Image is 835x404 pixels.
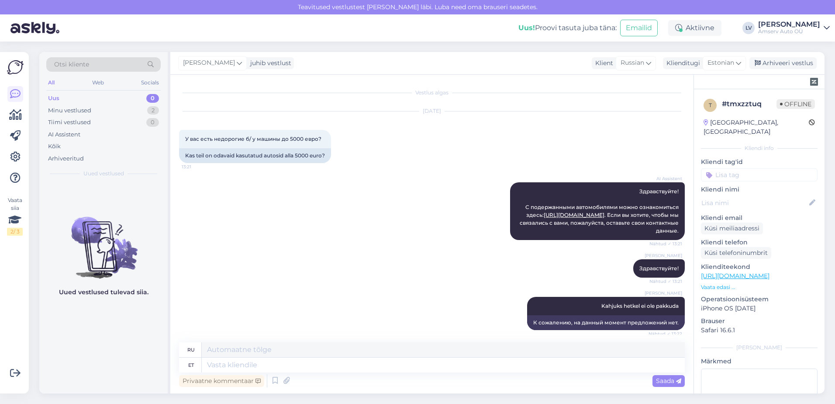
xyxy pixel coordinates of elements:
p: Märkmed [701,357,818,366]
p: Operatsioonisüsteem [701,295,818,304]
span: Otsi kliente [54,60,89,69]
button: Emailid [620,20,658,36]
div: Minu vestlused [48,106,91,115]
span: [PERSON_NAME] [645,252,682,259]
p: Kliendi tag'id [701,157,818,167]
span: Nähtud ✓ 13:22 [649,331,682,337]
div: Tiimi vestlused [48,118,91,127]
div: # tmxzztuq [722,99,776,109]
div: Vaata siia [7,196,23,236]
p: Brauser [701,317,818,326]
span: t [709,102,712,108]
div: [PERSON_NAME] [758,21,820,28]
span: Uued vestlused [83,170,124,178]
div: Web [90,77,106,88]
div: LV [742,22,755,34]
span: Nähtud ✓ 13:21 [649,240,682,247]
div: juhib vestlust [247,59,291,68]
p: Kliendi nimi [701,185,818,194]
p: Klienditeekond [701,262,818,272]
div: Kas teil on odavaid kasutatud autosid alla 5000 euro? [179,148,331,163]
span: Saada [656,377,681,385]
div: Socials [139,77,161,88]
div: Privaatne kommentaar [179,375,264,387]
input: Lisa nimi [701,198,807,208]
span: AI Assistent [649,175,682,182]
span: Russian [621,58,644,68]
p: Uued vestlused tulevad siia. [59,288,148,297]
div: AI Assistent [48,130,80,139]
p: Kliendi email [701,213,818,223]
span: У вас есть недорогие б/ у машины до 5000 евро? [185,136,321,142]
div: К сожалению, на данный момент предложений нет. [527,315,685,330]
div: Küsi telefoninumbrit [701,247,771,259]
span: Estonian [707,58,734,68]
div: et [188,358,194,373]
span: Nähtud ✓ 13:21 [649,278,682,285]
img: Askly Logo [7,59,24,76]
span: Offline [776,99,815,109]
span: Kahjuks hetkel ei ole pakkuda [601,303,679,309]
p: Kliendi telefon [701,238,818,247]
div: Klient [592,59,613,68]
div: 0 [146,94,159,103]
div: [GEOGRAPHIC_DATA], [GEOGRAPHIC_DATA] [704,118,809,136]
div: [PERSON_NAME] [701,344,818,352]
div: [DATE] [179,107,685,115]
input: Lisa tag [701,168,818,181]
div: Aktiivne [668,20,721,36]
div: 2 / 3 [7,228,23,236]
p: Safari 16.6.1 [701,326,818,335]
div: ru [187,342,195,357]
div: Kõik [48,142,61,151]
div: Kliendi info [701,144,818,152]
a: [URL][DOMAIN_NAME] [701,272,769,280]
a: [URL][DOMAIN_NAME] [544,212,604,218]
div: Proovi tasuta juba täna: [518,23,617,33]
img: No chats [39,201,168,280]
p: iPhone OS [DATE] [701,304,818,313]
img: zendesk [810,78,818,86]
a: [PERSON_NAME]Amserv Auto OÜ [758,21,830,35]
div: Klienditugi [663,59,700,68]
div: All [46,77,56,88]
b: Uus! [518,24,535,32]
div: 2 [147,106,159,115]
div: Küsi meiliaadressi [701,223,763,234]
span: [PERSON_NAME] [183,58,235,68]
p: Vaata edasi ... [701,283,818,291]
span: 13:21 [182,164,214,170]
div: Arhiveeri vestlus [749,57,817,69]
span: [PERSON_NAME] [645,290,682,296]
div: 0 [146,118,159,127]
div: Vestlus algas [179,89,685,97]
div: Amserv Auto OÜ [758,28,820,35]
div: Arhiveeritud [48,154,84,163]
span: Здравствуйте! [639,265,679,272]
div: Uus [48,94,59,103]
